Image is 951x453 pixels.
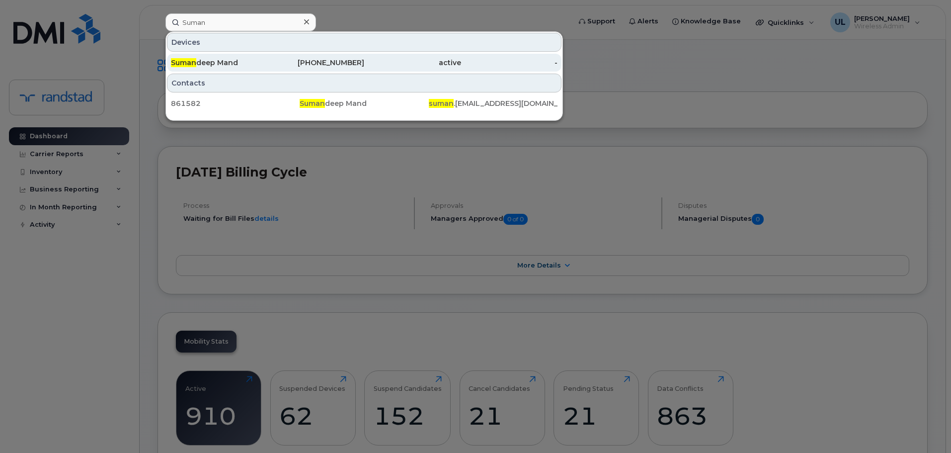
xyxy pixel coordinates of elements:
[429,99,454,108] span: suman
[171,58,196,67] span: Suman
[268,58,365,68] div: [PHONE_NUMBER]
[429,98,557,108] div: .[EMAIL_ADDRESS][DOMAIN_NAME]
[167,33,561,52] div: Devices
[300,99,325,108] span: Suman
[461,58,558,68] div: -
[167,74,561,92] div: Contacts
[171,58,268,68] div: deep Mand
[167,54,561,72] a: Sumandeep Mand[PHONE_NUMBER]active-
[167,94,561,112] a: 861582Sumandeep Mandsuman.[EMAIL_ADDRESS][DOMAIN_NAME]
[300,98,428,108] div: deep Mand
[364,58,461,68] div: active
[171,98,300,108] div: 861582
